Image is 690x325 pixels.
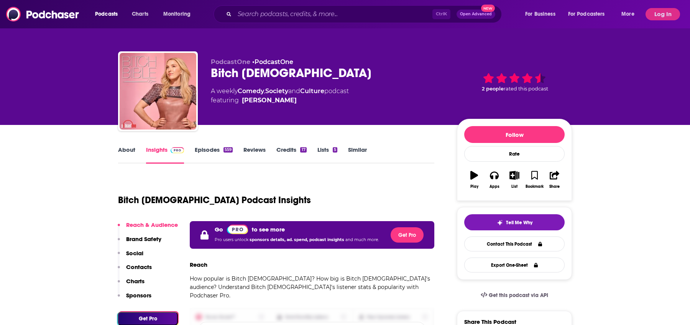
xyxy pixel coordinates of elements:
button: Log In [646,8,680,20]
button: Apps [484,166,504,194]
a: Reviews [243,146,266,164]
a: Comedy [238,87,264,95]
img: Podchaser Pro [171,147,184,153]
div: Search podcasts, credits, & more... [221,5,509,23]
button: open menu [90,8,128,20]
img: Bitch Bible [120,53,196,130]
img: Podchaser Pro [227,225,248,234]
img: Podchaser - Follow, Share and Rate Podcasts [6,7,80,21]
p: Charts [126,277,145,285]
a: Credits17 [276,146,306,164]
a: Culture [300,87,324,95]
h1: Bitch [DEMOGRAPHIC_DATA] Podcast Insights [118,194,311,206]
button: Reach & Audience [118,221,178,235]
span: Tell Me Why [506,220,532,226]
button: Open AdvancedNew [457,10,495,19]
p: Sponsors [126,292,151,299]
button: Charts [118,277,145,292]
button: List [504,166,524,194]
button: Social [118,249,143,264]
p: Pro users unlock and much more. [215,234,379,246]
span: Get this podcast via API [489,292,548,299]
p: Brand Safety [126,235,161,243]
a: Episodes559 [195,146,233,164]
a: InsightsPodchaser Pro [146,146,184,164]
span: Podcasts [95,9,118,20]
button: Bookmark [524,166,544,194]
div: Bookmark [526,184,544,189]
a: About [118,146,135,164]
span: Monitoring [163,9,191,20]
a: Lists5 [317,146,337,164]
button: open menu [563,8,616,20]
p: Reach & Audience [126,221,178,228]
p: How popular is Bitch [DEMOGRAPHIC_DATA]? How big is Bitch [DEMOGRAPHIC_DATA]'s audience? Understa... [190,274,434,300]
button: open menu [158,8,200,20]
a: Society [265,87,288,95]
div: 17 [300,147,306,153]
button: Export One-Sheet [464,258,565,272]
span: rated this podcast [504,86,548,92]
span: Charts [132,9,148,20]
img: tell me why sparkle [497,220,503,226]
button: open menu [520,8,565,20]
button: Sponsors [118,292,151,306]
span: Ctrl K [432,9,450,19]
div: 559 [223,147,233,153]
p: Contacts [126,263,152,271]
p: to see more [252,226,285,233]
a: Similar [348,146,367,164]
input: Search podcasts, credits, & more... [235,8,432,20]
a: Pro website [227,224,248,234]
a: PodcastOne [255,58,293,66]
span: 2 people [482,86,504,92]
a: [PERSON_NAME] [242,96,297,105]
span: • [252,58,293,66]
div: Rate [464,146,565,162]
div: 2 peoplerated this podcast [457,58,572,106]
button: Follow [464,126,565,143]
p: Social [126,249,143,257]
div: Apps [490,184,499,189]
div: Play [470,184,478,189]
div: A weekly podcast [211,87,349,105]
span: featuring [211,96,349,105]
button: Play [464,166,484,194]
span: PodcastOne [211,58,250,66]
div: Share [549,184,560,189]
span: Open Advanced [460,12,492,16]
button: Get Pro [391,227,424,243]
button: tell me why sparkleTell Me Why [464,214,565,230]
span: New [481,5,495,12]
button: Brand Safety [118,235,161,249]
span: More [621,9,634,20]
a: Contact This Podcast [464,236,565,251]
span: , [264,87,265,95]
span: For Podcasters [568,9,605,20]
a: Get this podcast via API [475,286,554,305]
button: open menu [616,8,644,20]
div: List [511,184,517,189]
span: sponsors details, ad. spend, podcast insights [250,237,345,242]
button: Contacts [118,263,152,277]
button: Share [545,166,565,194]
p: Go [215,226,223,233]
h3: Reach [190,261,207,268]
div: 5 [333,147,337,153]
a: Charts [127,8,153,20]
span: and [288,87,300,95]
span: For Business [525,9,555,20]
